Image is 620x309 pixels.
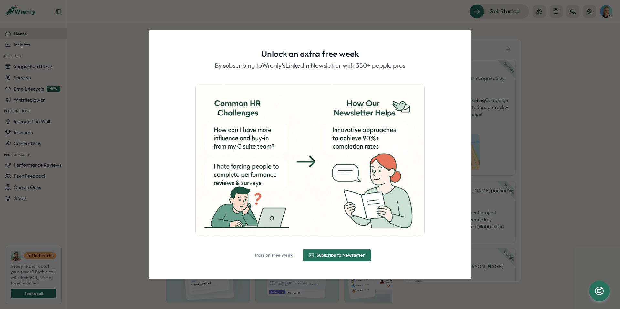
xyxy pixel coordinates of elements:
[255,253,293,257] span: Pass on free week
[196,84,424,236] img: ChatGPT Image
[261,48,359,59] h1: Unlock an extra free week
[316,253,365,257] span: Subscribe to Newsletter
[303,249,371,261] button: Subscribe to Newsletter
[215,61,405,71] p: By subscribing to Wrenly's LinkedIn Newsletter with 350+ people pros
[249,249,299,261] button: Pass on free week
